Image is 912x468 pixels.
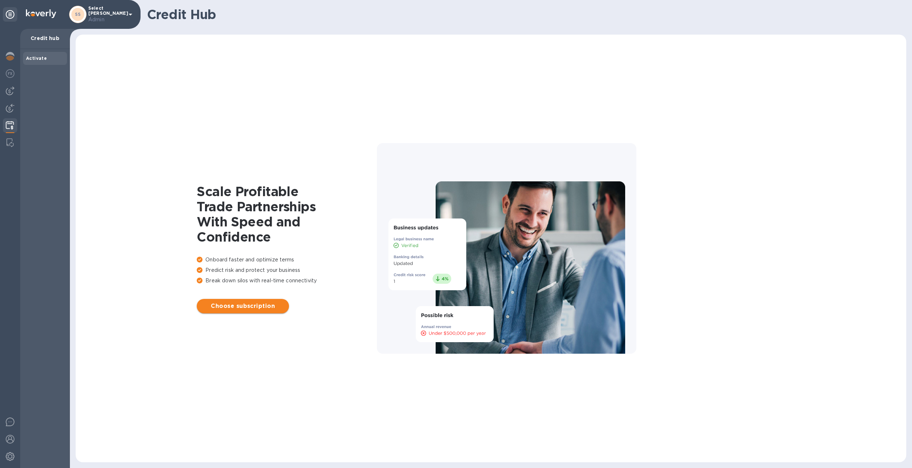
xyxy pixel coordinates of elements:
[203,302,283,310] span: Choose subscription
[26,9,56,18] img: Logo
[88,6,124,23] p: Select [PERSON_NAME]
[197,266,377,274] p: Predict risk and protect your business
[197,277,377,284] p: Break down silos with real-time connectivity
[3,7,17,22] div: Unpin categories
[147,7,900,22] h1: Credit Hub
[88,16,124,23] p: Admin
[197,256,377,264] p: Onboard faster and optimize terms
[26,56,47,61] b: Activate
[6,69,14,78] img: Foreign exchange
[26,35,64,42] p: Credit hub
[75,12,81,17] b: SS
[6,121,14,130] img: Credit hub
[197,299,289,313] button: Choose subscription
[197,184,377,244] h1: Scale Profitable Trade Partnerships With Speed and Confidence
